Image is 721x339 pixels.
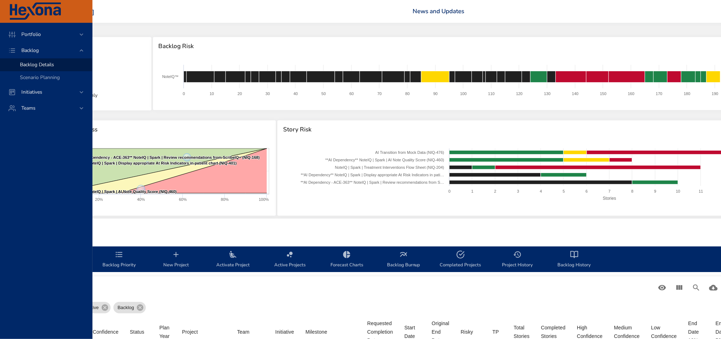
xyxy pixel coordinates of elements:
text: **AI Dependency** NoteIQ | Spark | Display appropriate At Risk Indicators in pati… [301,173,444,177]
text: **AI Dependency** NoteIQ | Spark | AI Note Quality Score (NIQ-460) [325,158,444,162]
text: 50 [322,92,326,96]
text: **AI Dependency - ACE-363** NoteIQ | Spark | Review recommendations from ScribeIQ+ (NIQ-168) [79,155,260,160]
text: 30 [265,92,270,96]
span: Team [237,328,264,336]
span: New Project [152,250,200,269]
div: TP [493,328,499,336]
div: Status [130,328,144,336]
text: 10 [676,189,680,193]
div: Sort [93,328,118,336]
div: Sort [237,328,250,336]
img: Hexona [9,2,62,20]
span: Backlog Burnup [380,250,428,269]
span: Milestone [306,328,356,336]
text: 150 [600,92,606,96]
text: 160 [628,92,634,96]
div: Team [237,328,250,336]
text: 40 [293,92,298,96]
text: **AI Dependency** NoteIQ | Spark | AI Note Quality Score (NIQ-460) [53,189,177,194]
div: Confidence [93,328,118,336]
div: Milestone [306,328,327,336]
span: Status [130,328,148,336]
text: 190 [712,92,718,96]
div: Sort [182,328,198,336]
div: Sort [130,328,144,336]
span: Risky [461,328,481,336]
h6: Backlog Grid [47,282,654,293]
text: 80% [221,197,229,202]
button: Standard Views [654,279,671,296]
span: Backlog [16,47,44,54]
button: Search [688,279,705,296]
text: NoteIQ™ [162,74,179,79]
a: News and Updates [413,7,464,15]
text: AI Transition from Mock Data (NIQ-476) [375,150,444,155]
div: Sort [275,328,294,336]
div: Initiative [275,328,294,336]
text: 130 [544,92,550,96]
div: Backlog [113,302,146,313]
text: 170 [656,92,662,96]
text: 60 [349,92,354,96]
span: Completed Projects [436,250,485,269]
text: 40% [137,197,145,202]
text: 20% [95,197,103,202]
text: 3 [517,189,519,193]
text: 9 [654,189,657,193]
span: Project History [493,250,542,269]
text: 8 [631,189,633,193]
text: 4 [540,189,542,193]
text: 0 [449,189,451,193]
text: 20 [238,92,242,96]
span: Backlog Priority [95,250,143,269]
text: 90 [433,92,438,96]
text: 60% [179,197,187,202]
text: 1 [471,189,473,193]
div: Active [82,302,110,313]
text: **AI Dependency - ACE-363** NoteIQ | Spark | Review recommendations from S… [301,180,444,184]
text: 7 [609,189,611,193]
text: 0 [182,92,185,96]
text: Stories [603,196,616,201]
text: **AI Dependency** NoteIQ | Spark | Display appropriate At Risk Indicators in patient chart (NIQ-401) [53,161,237,165]
div: Project [182,328,198,336]
span: Active Project Progress [34,126,270,133]
span: Active Projects [266,250,314,269]
span: Initiatives [16,89,48,95]
text: 120 [516,92,523,96]
text: 180 [684,92,690,96]
div: Sort [493,328,499,336]
text: NoteIQ | Spark | Treatment Interventions Flow Sheet (NIQ-204) [335,165,444,169]
div: Sort [306,328,327,336]
text: 11 [699,189,703,193]
text: 5 [563,189,565,193]
text: 140 [572,92,578,96]
text: 2 [494,189,497,193]
text: 70 [377,92,382,96]
div: Sort [461,328,473,336]
text: 6 [586,189,588,193]
text: 10 [210,92,214,96]
text: 80 [405,92,409,96]
span: Project [182,328,226,336]
text: 100% [259,197,269,202]
text: 100 [460,92,467,96]
span: TP [493,328,503,336]
div: Risky [461,328,473,336]
span: Teams [16,105,41,111]
span: Forecast Charts [323,250,371,269]
span: Activate Project [209,250,257,269]
span: Backlog Details [20,61,54,68]
span: Portfolio [16,31,47,38]
text: 110 [488,92,494,96]
span: Scenario Planning [20,74,60,81]
span: Backlog History [550,250,599,269]
span: Backlog [113,304,138,311]
button: View Columns [671,279,688,296]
